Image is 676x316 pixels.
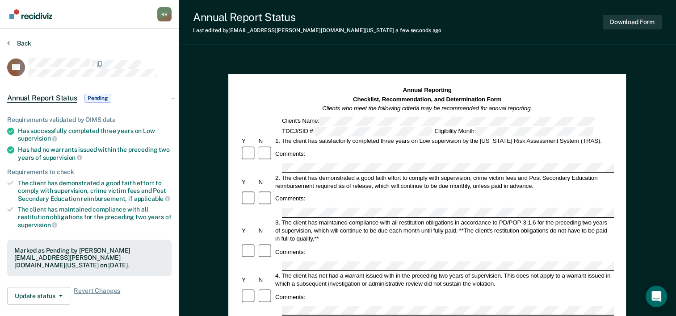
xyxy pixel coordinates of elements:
div: Annual Report Status [193,11,441,24]
em: Clients who meet the following criteria may be recommended for annual reporting. [323,105,533,112]
div: Last edited by [EMAIL_ADDRESS][PERSON_NAME][DOMAIN_NAME][US_STATE] [193,27,441,33]
span: supervision [18,221,57,229]
div: Client's Name: [281,116,596,126]
div: N [257,275,274,283]
div: N [257,178,274,186]
div: Marked as Pending by [PERSON_NAME][EMAIL_ADDRESS][PERSON_NAME][DOMAIN_NAME][US_STATE] on [DATE]. [14,247,164,269]
div: Has successfully completed three years on Low [18,127,172,142]
strong: Annual Reporting [403,87,452,94]
div: R S [157,7,172,21]
strong: Checklist, Recommendation, and Determination Form [353,96,501,103]
div: 2. The client has demonstrated a good faith effort to comply with supervision, crime victim fees ... [274,174,614,190]
div: 3. The client has maintained compliance with all restitution obligations in accordance to PD/POP-... [274,219,614,243]
button: Back [7,39,31,47]
div: Y [240,227,257,235]
img: Recidiviz [9,9,52,19]
div: The client has demonstrated a good faith effort to comply with supervision, crime victim fees and... [18,179,172,202]
span: Annual Report Status [7,94,77,103]
span: Revert Changes [74,287,120,305]
div: 1. The client has satisfactorily completed three years on Low supervision by the [US_STATE] Risk ... [274,137,614,145]
div: Open Intercom Messenger [646,286,667,307]
button: Profile dropdown button [157,7,172,21]
span: Pending [84,94,111,103]
div: Requirements validated by OIMS data [7,116,172,124]
div: Comments: [274,293,307,301]
span: applicable [134,195,170,202]
div: 4. The client has not had a warrant issued with in the preceding two years of supervision. This d... [274,271,614,287]
button: Download Form [603,15,662,29]
div: Y [240,178,257,186]
div: Comments: [274,195,307,203]
div: The client has maintained compliance with all restitution obligations for the preceding two years of [18,206,172,229]
div: Comments: [274,248,307,256]
div: Comments: [274,150,307,158]
div: Y [240,137,257,145]
div: N [257,227,274,235]
div: Y [240,275,257,283]
div: Eligibility Month: [433,127,594,136]
div: Requirements to check [7,168,172,176]
div: Has had no warrants issued within the preceding two years of [18,146,172,161]
span: supervision [43,154,82,161]
span: a few seconds ago [395,27,441,33]
button: Update status [7,287,70,305]
div: N [257,137,274,145]
div: TDCJ/SID #: [281,127,433,136]
span: supervision [18,135,57,142]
